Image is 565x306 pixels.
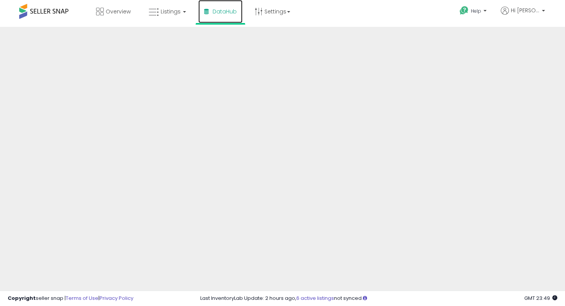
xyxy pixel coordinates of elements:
a: Privacy Policy [100,294,133,302]
span: Hi [PERSON_NAME] [511,7,540,14]
a: Hi [PERSON_NAME] [501,7,545,24]
div: seller snap | | [8,295,133,302]
a: 6 active listings [296,294,334,302]
span: Help [471,8,481,14]
strong: Copyright [8,294,36,302]
i: Get Help [459,6,469,15]
span: 2025-10-8 23:49 GMT [524,294,557,302]
span: Listings [161,8,181,15]
span: Overview [106,8,131,15]
span: DataHub [213,8,237,15]
div: Last InventoryLab Update: 2 hours ago, not synced. [200,295,558,302]
a: Terms of Use [66,294,98,302]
